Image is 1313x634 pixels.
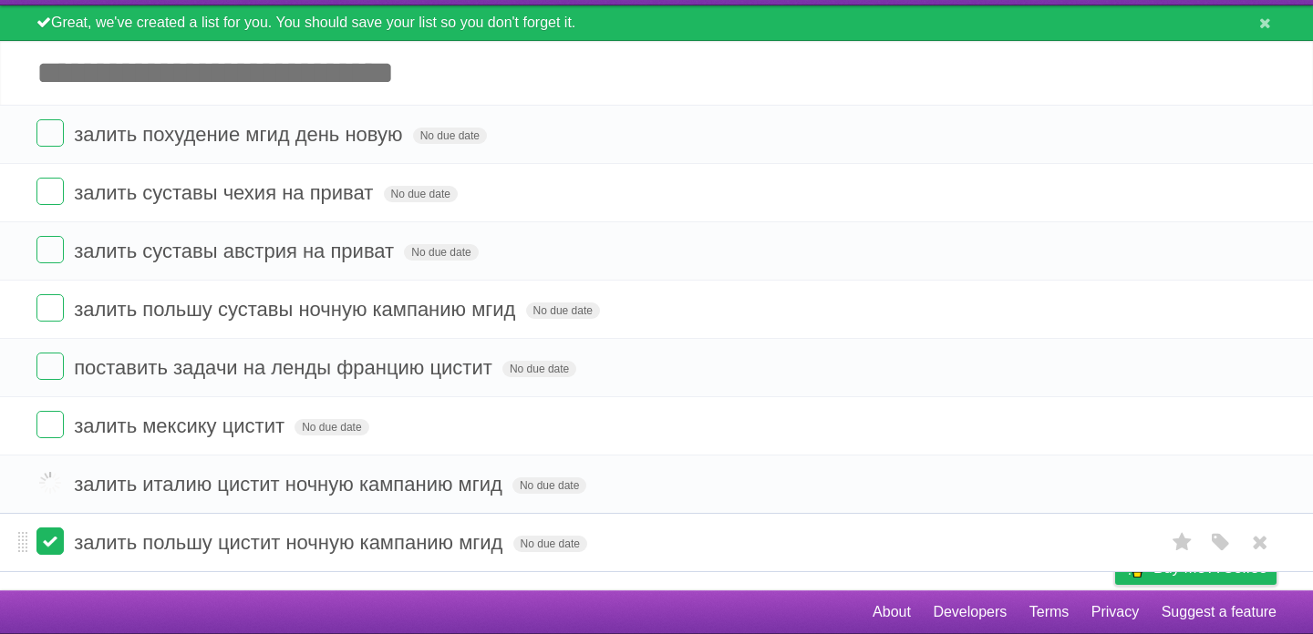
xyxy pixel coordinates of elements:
[502,361,576,377] span: No due date
[513,536,587,552] span: No due date
[36,469,64,496] label: Done
[36,236,64,263] label: Done
[384,186,458,202] span: No due date
[1091,595,1139,629] a: Privacy
[36,119,64,147] label: Done
[404,244,478,261] span: No due date
[36,294,64,322] label: Done
[74,414,289,437] span: залить мексику цистит
[526,302,600,319] span: No due date
[933,595,1007,629] a: Developers
[36,178,64,205] label: Done
[1162,595,1277,629] a: Suggest a feature
[413,128,487,144] span: No due date
[36,353,64,380] label: Done
[74,531,507,554] span: залить польшу цистит ночную кампанию мгид
[74,356,497,379] span: поставить задачи на ленды францию цистит
[36,411,64,438] label: Done
[512,477,586,494] span: No due date
[74,123,407,146] span: залить похудение мгид день новую
[36,527,64,555] label: Done
[74,298,520,321] span: залить польшу суставы ночную кампанию мгид
[74,473,507,496] span: залить италию цистит ночную кампанию мгид
[1029,595,1070,629] a: Terms
[873,595,911,629] a: About
[295,419,368,435] span: No due date
[74,181,377,204] span: залить суставы чехия на приват
[74,240,398,262] span: залить суставы австрия на приват
[1153,552,1267,584] span: Buy me a coffee
[1165,527,1200,557] label: Star task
